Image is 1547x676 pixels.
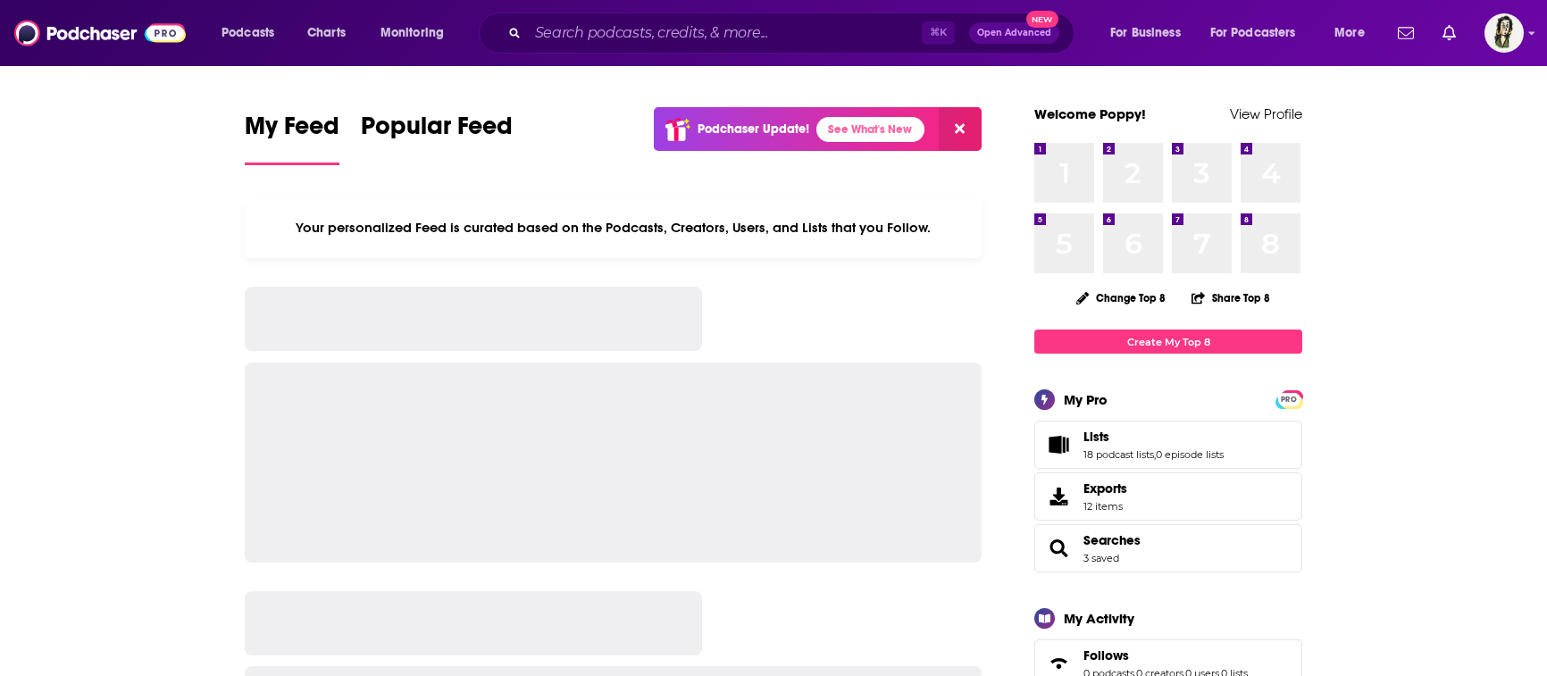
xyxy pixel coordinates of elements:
[1034,105,1146,122] a: Welcome Poppy!
[245,111,339,165] a: My Feed
[977,29,1051,38] span: Open Advanced
[496,13,1091,54] div: Search podcasts, credits, & more...
[1098,19,1203,47] button: open menu
[1083,429,1224,445] a: Lists
[1083,552,1119,564] a: 3 saved
[296,19,356,47] a: Charts
[1156,448,1224,461] a: 0 episode lists
[307,21,346,46] span: Charts
[1026,11,1058,28] span: New
[1034,524,1302,572] span: Searches
[1191,280,1271,315] button: Share Top 8
[1083,448,1154,461] a: 18 podcast lists
[1041,536,1076,561] a: Searches
[1083,480,1127,497] span: Exports
[368,19,467,47] button: open menu
[380,21,444,46] span: Monitoring
[1230,105,1302,122] a: View Profile
[1034,330,1302,354] a: Create My Top 8
[1484,13,1524,53] img: User Profile
[1041,651,1076,676] a: Follows
[1083,532,1141,548] a: Searches
[1334,21,1365,46] span: More
[1034,472,1302,521] a: Exports
[1154,448,1156,461] span: ,
[1278,392,1300,405] a: PRO
[1484,13,1524,53] span: Logged in as poppyhat
[1083,647,1129,663] span: Follows
[1083,500,1127,513] span: 12 items
[245,197,982,258] div: Your personalized Feed is curated based on the Podcasts, Creators, Users, and Lists that you Follow.
[222,21,274,46] span: Podcasts
[1034,421,1302,469] span: Lists
[361,111,513,165] a: Popular Feed
[1484,13,1524,53] button: Show profile menu
[1064,391,1108,408] div: My Pro
[969,22,1059,44] button: Open AdvancedNew
[922,21,955,45] span: ⌘ K
[1435,18,1463,48] a: Show notifications dropdown
[816,117,924,142] a: See What's New
[1041,484,1076,509] span: Exports
[361,111,513,152] span: Popular Feed
[209,19,297,47] button: open menu
[1110,21,1181,46] span: For Business
[698,121,809,137] p: Podchaser Update!
[245,111,339,152] span: My Feed
[1083,429,1109,445] span: Lists
[1199,19,1322,47] button: open menu
[1064,610,1134,627] div: My Activity
[1083,647,1248,663] a: Follows
[14,16,186,50] img: Podchaser - Follow, Share and Rate Podcasts
[1278,393,1300,406] span: PRO
[528,19,922,47] input: Search podcasts, credits, & more...
[1041,432,1076,457] a: Lists
[1322,19,1387,47] button: open menu
[1210,21,1296,46] span: For Podcasters
[1066,287,1176,309] button: Change Top 8
[1391,18,1421,48] a: Show notifications dropdown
